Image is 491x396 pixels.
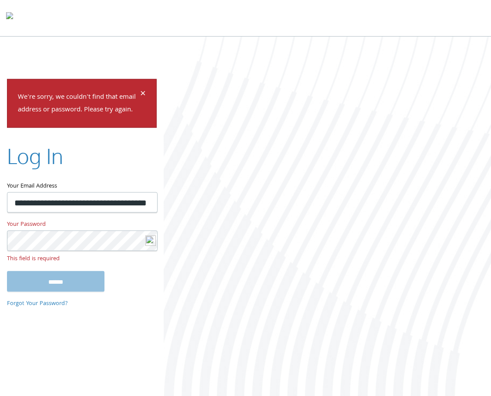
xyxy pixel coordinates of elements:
[7,219,157,230] label: Your Password
[140,86,146,103] span: ×
[7,299,68,309] a: Forgot Your Password?
[7,141,63,171] h2: Log In
[145,235,156,246] img: logo-new.svg
[140,90,146,100] button: Dismiss alert
[6,9,13,27] img: todyl-logo-dark.svg
[18,91,139,117] p: We're sorry, we couldn't find that email address or password. Please try again.
[7,254,157,264] small: This field is required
